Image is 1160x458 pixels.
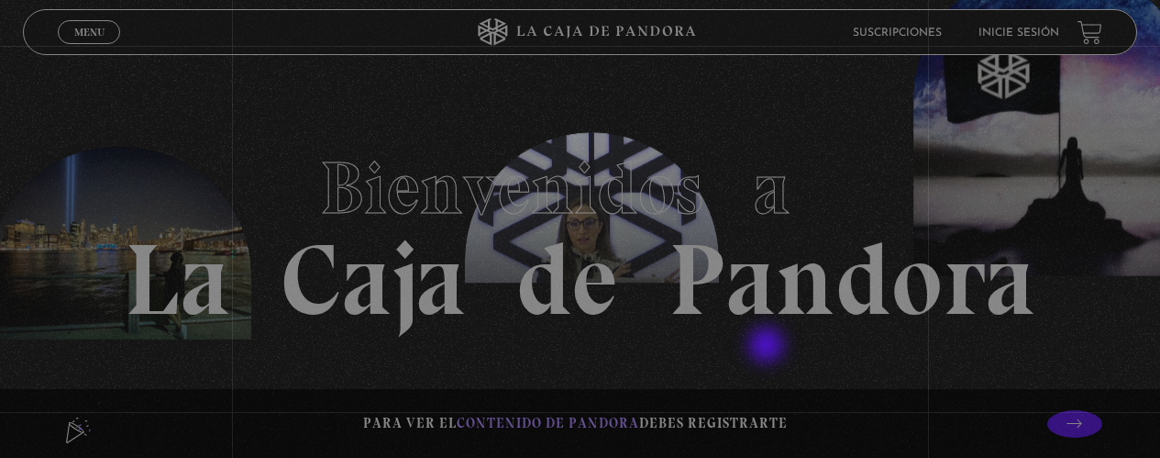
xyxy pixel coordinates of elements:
a: View your shopping cart [1077,19,1102,44]
p: Para ver el debes registrarte [363,411,788,436]
a: Suscripciones [853,28,942,39]
a: Inicie sesión [978,28,1059,39]
span: contenido de Pandora [457,415,639,431]
span: Menu [74,27,105,38]
span: Cerrar [68,42,111,55]
h1: La Caja de Pandora [125,128,1035,330]
span: Bienvenidos a [320,144,841,232]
